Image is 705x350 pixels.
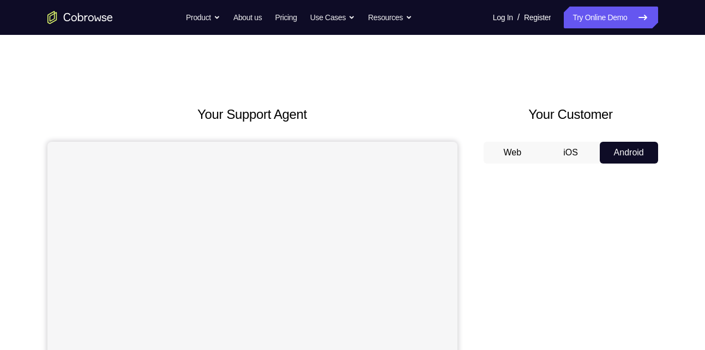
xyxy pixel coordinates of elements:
[517,11,520,24] span: /
[484,105,658,124] h2: Your Customer
[524,7,551,28] a: Register
[47,11,113,24] a: Go to the home page
[484,142,542,164] button: Web
[47,105,457,124] h2: Your Support Agent
[310,7,355,28] button: Use Cases
[275,7,297,28] a: Pricing
[493,7,513,28] a: Log In
[541,142,600,164] button: iOS
[564,7,658,28] a: Try Online Demo
[233,7,262,28] a: About us
[368,7,412,28] button: Resources
[186,7,220,28] button: Product
[600,142,658,164] button: Android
